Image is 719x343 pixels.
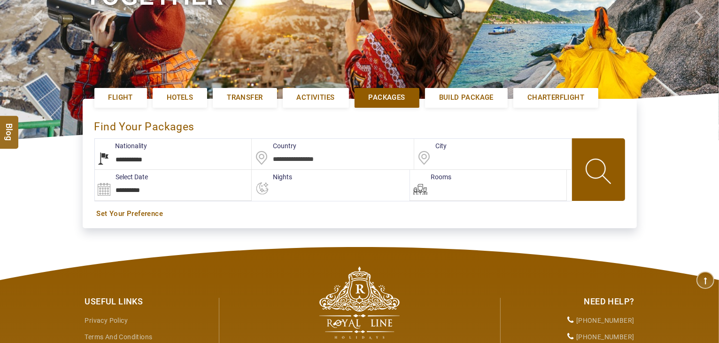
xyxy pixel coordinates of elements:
[297,93,335,103] span: Activities
[85,317,128,324] a: Privacy Policy
[94,141,147,151] label: Nationality
[508,295,634,308] div: Need Help?
[319,266,400,339] img: The Royal Line Holidays
[283,88,349,107] a: Activities
[410,172,451,182] label: Rooms
[439,93,494,103] span: Build Package
[108,93,133,103] span: Flight
[153,88,207,107] a: Hotels
[252,141,296,151] label: Country
[227,93,263,103] span: Transfer
[85,333,153,341] a: Terms and Conditions
[94,111,625,138] div: find your Packages
[95,172,148,182] label: Select Date
[94,88,147,107] a: Flight
[167,93,193,103] span: Hotels
[213,88,277,107] a: Transfer
[97,209,623,219] a: Set Your Preference
[252,172,292,182] label: nights
[513,88,598,107] a: Charterflight
[425,88,508,107] a: Build Package
[3,123,15,131] span: Blog
[85,295,212,308] div: Useful Links
[508,312,634,329] li: [PHONE_NUMBER]
[527,93,584,103] span: Charterflight
[414,141,447,151] label: City
[369,93,405,103] span: Packages
[355,88,419,107] a: Packages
